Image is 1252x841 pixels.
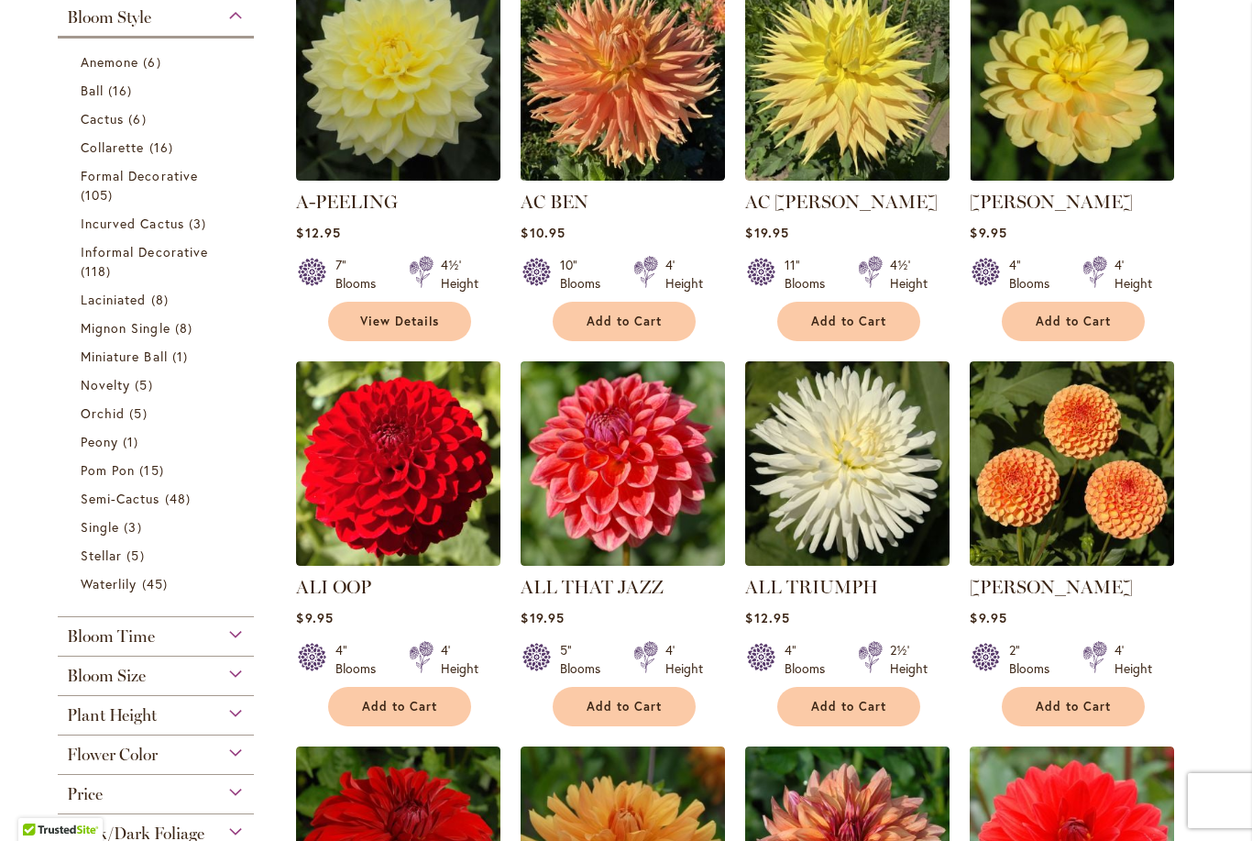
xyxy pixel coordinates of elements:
[81,404,125,422] span: Orchid
[521,361,725,566] img: ALL THAT JAZZ
[81,546,236,565] a: Stellar 5
[745,224,788,241] span: $19.95
[745,576,878,598] a: ALL TRIUMPH
[149,138,178,157] span: 16
[81,138,236,157] a: Collarette 16
[970,224,1006,241] span: $9.95
[108,81,137,100] span: 16
[129,404,151,423] span: 5
[81,460,236,480] a: Pom Pon 15
[81,52,236,72] a: Anemone 6
[81,53,138,71] span: Anemone
[296,191,398,213] a: A-PEELING
[970,167,1174,184] a: AHOY MATEY
[81,109,236,128] a: Cactus 6
[139,460,168,480] span: 15
[811,314,886,329] span: Add to Cart
[360,314,439,329] span: View Details
[81,489,236,508] a: Semi-Cactus 48
[142,574,172,593] span: 45
[970,361,1174,566] img: AMBER QUEEN
[81,138,145,156] span: Collarette
[296,576,371,598] a: ALI OOP
[81,243,208,260] span: Informal Decorative
[81,575,137,592] span: Waterlily
[553,687,696,726] button: Add to Cart
[328,687,471,726] button: Add to Cart
[745,167,950,184] a: AC Jeri
[785,256,836,293] div: 11" Blooms
[970,609,1006,626] span: $9.95
[1009,641,1060,678] div: 2" Blooms
[521,609,564,626] span: $19.95
[745,191,938,213] a: AC [PERSON_NAME]
[521,224,565,241] span: $10.95
[126,546,148,565] span: 5
[1002,687,1145,726] button: Add to Cart
[81,167,198,184] span: Formal Decorative
[67,784,103,804] span: Price
[81,81,236,100] a: Ball 16
[1115,641,1152,678] div: 4' Height
[81,490,160,507] span: Semi-Cactus
[81,261,115,281] span: 118
[811,699,886,714] span: Add to Cart
[81,518,119,536] span: Single
[81,432,236,451] a: Peony 1
[124,517,146,537] span: 3
[165,489,195,508] span: 48
[328,302,471,341] a: View Details
[441,641,478,678] div: 4' Height
[81,433,118,450] span: Peony
[441,256,478,293] div: 4½' Height
[81,404,236,423] a: Orchid 5
[81,461,135,479] span: Pom Pon
[135,375,157,394] span: 5
[67,705,157,725] span: Plant Height
[81,185,117,205] span: 105
[81,375,236,394] a: Novelty 5
[890,641,928,678] div: 2½' Height
[296,552,500,570] a: ALI OOP
[67,666,146,686] span: Bloom Size
[745,609,789,626] span: $12.95
[81,242,236,281] a: Informal Decorative 118
[81,348,168,365] span: Miniature Ball
[296,609,333,626] span: $9.95
[296,224,340,241] span: $12.95
[665,641,703,678] div: 4' Height
[81,215,184,232] span: Incurved Cactus
[1036,699,1111,714] span: Add to Cart
[890,256,928,293] div: 4½' Height
[970,576,1133,598] a: [PERSON_NAME]
[81,318,236,338] a: Mignon Single 8
[296,167,500,184] a: A-Peeling
[81,376,130,393] span: Novelty
[81,319,170,337] span: Mignon Single
[14,776,65,827] iframe: Launch Accessibility Center
[81,82,104,99] span: Ball
[172,347,192,366] span: 1
[67,626,155,647] span: Bloom Time
[362,699,437,714] span: Add to Cart
[67,7,151,28] span: Bloom Style
[553,302,696,341] button: Add to Cart
[970,552,1174,570] a: AMBER QUEEN
[81,547,122,564] span: Stellar
[81,347,236,366] a: Miniature Ball 1
[128,109,150,128] span: 6
[81,517,236,537] a: Single 3
[151,290,173,309] span: 8
[587,699,662,714] span: Add to Cart
[335,641,387,678] div: 4" Blooms
[81,290,236,309] a: Laciniated 8
[143,52,165,72] span: 6
[189,214,211,233] span: 3
[296,361,500,566] img: ALI OOP
[81,166,236,205] a: Formal Decorative 105
[665,256,703,293] div: 4' Height
[1002,302,1145,341] button: Add to Cart
[81,214,236,233] a: Incurved Cactus 3
[785,641,836,678] div: 4" Blooms
[777,687,920,726] button: Add to Cart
